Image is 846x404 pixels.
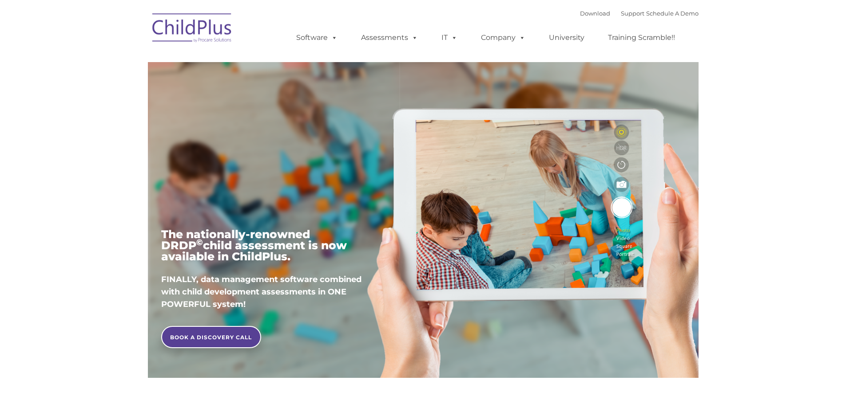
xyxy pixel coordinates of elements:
a: Training Scramble!! [599,29,684,47]
a: Assessments [352,29,427,47]
a: BOOK A DISCOVERY CALL [161,326,261,348]
a: Support [621,10,644,17]
span: The nationally-renowned DRDP child assessment is now available in ChildPlus. [161,227,347,263]
img: Copyright - DRDP Logo Light [161,91,363,213]
a: Schedule A Demo [646,10,699,17]
img: ChildPlus by Procare Solutions [148,7,237,51]
sup: © [196,237,203,247]
font: | [580,10,699,17]
a: Download [580,10,610,17]
a: Software [287,29,346,47]
a: IT [433,29,466,47]
a: University [540,29,593,47]
span: FINALLY, data management software combined with child development assessments in ONE POWERFUL sys... [161,275,361,309]
a: Company [472,29,534,47]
